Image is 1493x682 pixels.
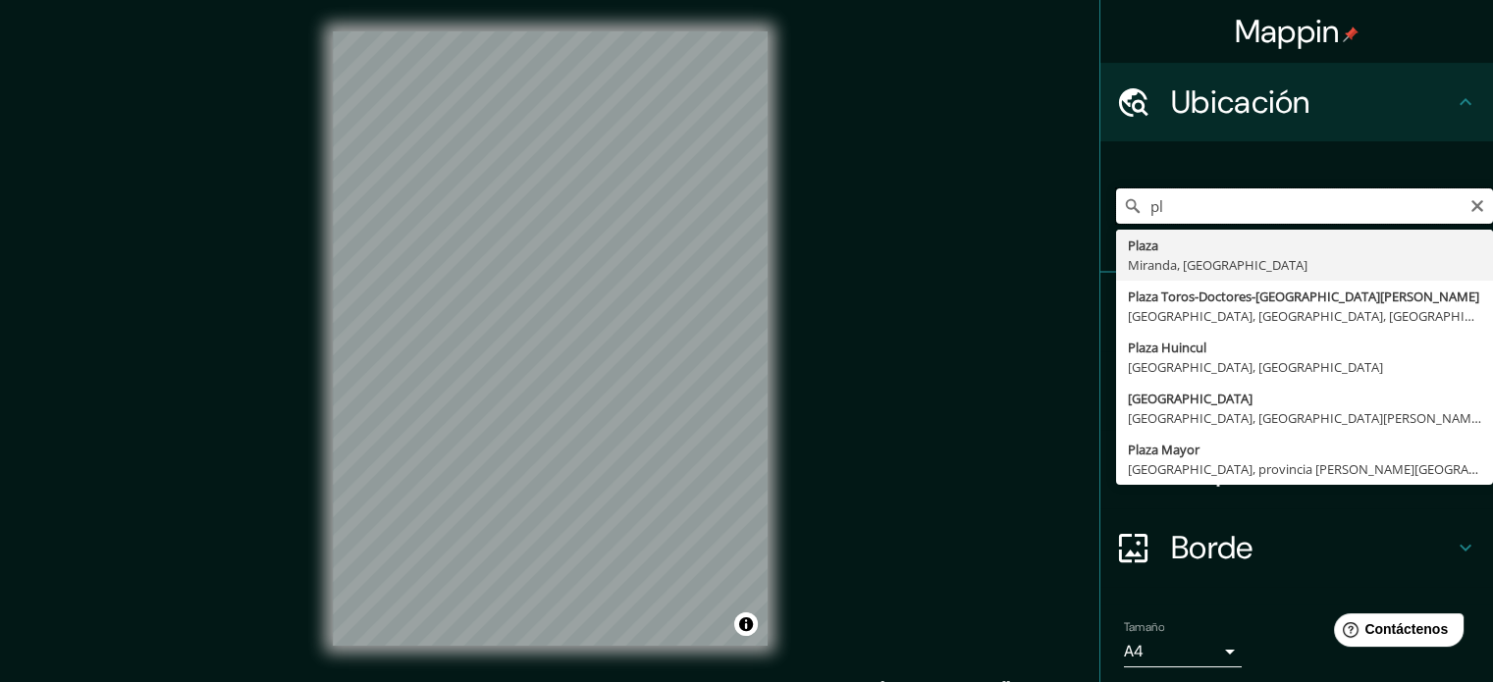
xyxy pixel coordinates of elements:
[1343,26,1359,42] img: pin-icon.png
[1128,440,1481,459] div: Plaza Mayor
[1469,195,1485,214] button: Claro
[1171,527,1253,568] font: Borde
[1100,430,1493,508] div: Disposición
[1128,459,1481,479] div: [GEOGRAPHIC_DATA], provincia [PERSON_NAME][GEOGRAPHIC_DATA], [GEOGRAPHIC_DATA]
[1100,63,1493,141] div: Ubicación
[1128,236,1481,255] div: Plaza
[1318,605,1471,660] iframe: Lanzador de widgets de ayuda
[1128,255,1481,275] div: Miranda, [GEOGRAPHIC_DATA]
[1116,188,1493,224] input: Elige tu ciudad o zona
[1128,408,1481,428] div: [GEOGRAPHIC_DATA], [GEOGRAPHIC_DATA][PERSON_NAME][GEOGRAPHIC_DATA]
[1124,636,1242,667] div: A4
[1124,619,1164,635] font: Tamaño
[1171,81,1310,123] font: Ubicación
[1128,338,1481,357] div: Plaza Huincul
[1124,641,1144,661] font: A4
[333,31,768,646] canvas: Mapa
[1128,389,1481,408] div: [GEOGRAPHIC_DATA]
[1100,351,1493,430] div: Estilo
[1100,508,1493,587] div: Borde
[734,612,758,636] button: Activar o desactivar atribución
[1128,357,1481,377] div: [GEOGRAPHIC_DATA], [GEOGRAPHIC_DATA]
[1100,273,1493,351] div: Patas
[1235,11,1340,52] font: Mappin
[1128,287,1481,306] div: Plaza Toros-Doctores-[GEOGRAPHIC_DATA][PERSON_NAME]
[1128,306,1481,326] div: [GEOGRAPHIC_DATA], [GEOGRAPHIC_DATA], [GEOGRAPHIC_DATA]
